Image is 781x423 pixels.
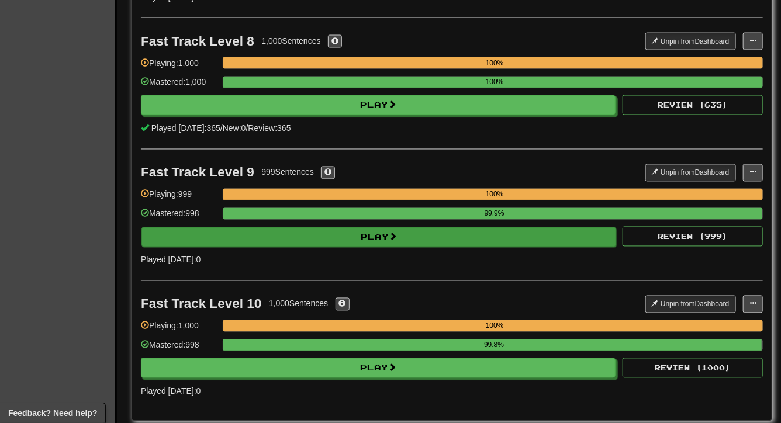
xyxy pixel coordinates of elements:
div: Fast Track Level 8 [141,34,254,48]
div: 99.9% [226,208,762,220]
div: Playing: 999 [141,189,217,208]
button: Review (635) [623,95,763,115]
div: 100% [226,57,763,69]
div: Playing: 1,000 [141,320,217,339]
div: Mastered: 998 [141,208,217,227]
span: Open feedback widget [8,407,97,419]
div: Fast Track Level 10 [141,297,261,311]
span: Played [DATE]: 365 [151,124,220,133]
span: Review: 365 [248,124,291,133]
span: Played [DATE]: 0 [141,387,201,396]
div: Fast Track Level 9 [141,165,254,180]
div: 1,000 Sentences [261,35,320,47]
div: 1,000 Sentences [269,298,328,310]
div: 999 Sentences [261,167,314,178]
span: New: 0 [223,124,246,133]
span: / [246,124,248,133]
div: Playing: 1,000 [141,57,217,77]
button: Unpin fromDashboard [645,296,736,313]
div: 99.8% [226,339,762,351]
div: 100% [226,189,763,200]
button: Unpin fromDashboard [645,33,736,50]
div: 100% [226,77,763,88]
button: Review (999) [623,227,763,247]
div: Mastered: 1,000 [141,77,217,96]
button: Review (1000) [623,358,763,378]
div: Mastered: 998 [141,339,217,359]
span: Played [DATE]: 0 [141,255,201,265]
button: Unpin fromDashboard [645,164,736,182]
button: Play [141,95,616,115]
span: / [220,124,223,133]
div: 100% [226,320,763,332]
button: Play [141,227,616,247]
button: Play [141,358,616,378]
